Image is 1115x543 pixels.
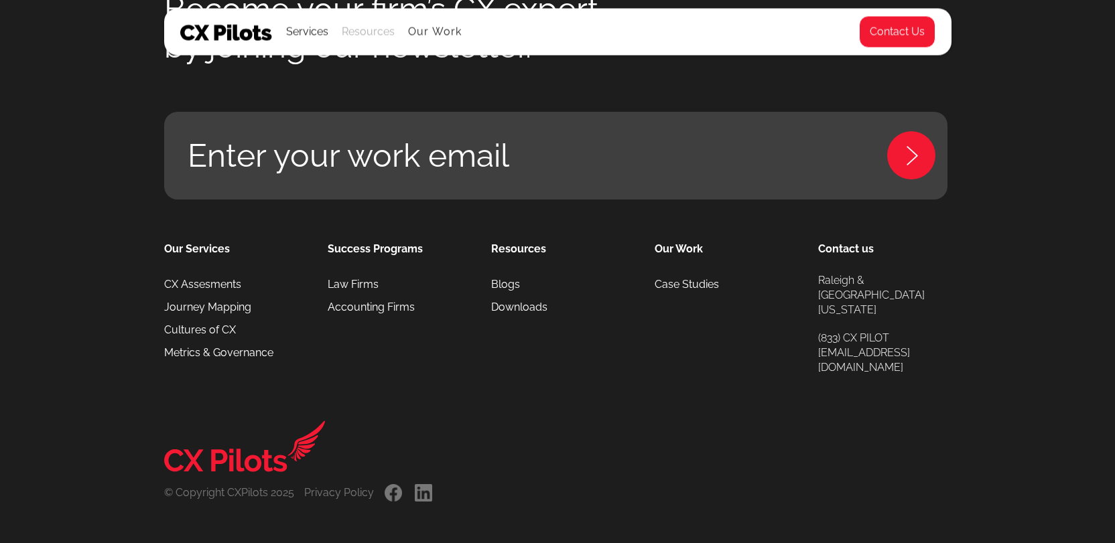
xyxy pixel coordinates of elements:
[859,15,935,48] a: Contact Us
[304,484,374,501] div: Privacy Policy
[818,240,874,258] a: Contact us
[328,240,423,258] a: Success Programs
[164,273,241,296] a: CX Assesments
[383,484,403,501] a: .
[413,484,434,501] a: .
[286,9,328,54] div: Services
[655,240,703,258] div: Our Work
[491,273,520,296] a: Blogs
[164,341,273,364] a: Metrics & Governance
[164,296,251,319] a: Journey Mapping
[818,345,952,375] a: [EMAIL_ADDRESS][DOMAIN_NAME]
[655,273,719,296] a: Case Studies
[164,240,230,258] a: Our Services
[164,484,294,501] div: © Copyright CXPilots 2025
[342,9,395,54] div: Resources
[818,331,889,345] a: (833) CX PILOT
[164,319,236,341] a: Cultures of CX
[342,22,395,41] div: Resources
[164,112,947,200] a: Enter your work email
[304,484,383,501] a: Privacy Policy
[491,240,546,258] a: Resources
[164,484,304,501] a: © Copyright CXPilots 2025
[286,22,328,41] div: Services
[491,296,547,319] a: Downloads
[328,273,379,296] a: Law Firms
[818,273,952,317] a: Raleigh & [GEOGRAPHIC_DATA][US_STATE]
[328,296,415,319] a: Accounting Firms
[408,25,462,37] a: Our Work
